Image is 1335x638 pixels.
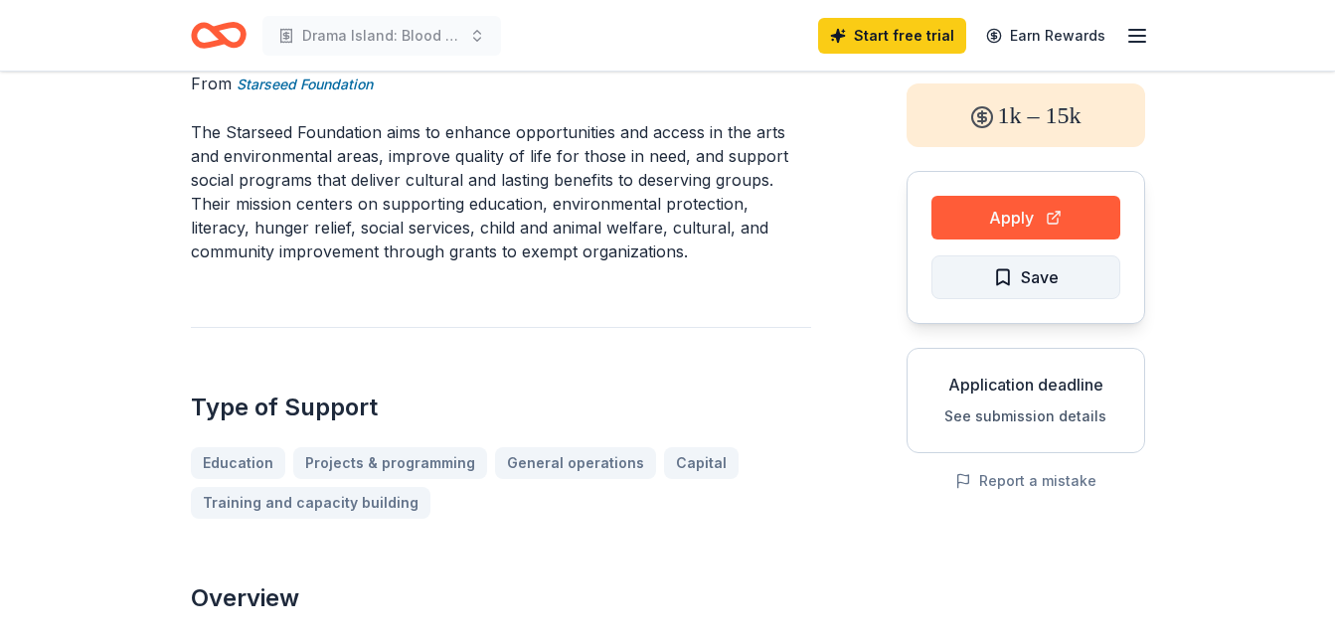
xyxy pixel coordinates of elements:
[293,447,487,479] a: Projects & programming
[191,487,430,519] a: Training and capacity building
[944,404,1106,428] button: See submission details
[907,83,1145,147] div: 1k – 15k
[191,447,285,479] a: Education
[302,24,461,48] span: Drama Island: Blood vs. Water
[495,447,656,479] a: General operations
[923,373,1128,397] div: Application deadline
[191,392,811,423] h2: Type of Support
[262,16,501,56] button: Drama Island: Blood vs. Water
[818,18,966,54] a: Start free trial
[931,196,1120,239] button: Apply
[237,73,373,96] a: Starseed Foundation
[191,72,811,96] div: From
[955,469,1096,493] button: Report a mistake
[974,18,1117,54] a: Earn Rewards
[1021,264,1059,290] span: Save
[191,582,811,614] h2: Overview
[664,447,739,479] a: Capital
[191,12,247,59] a: Home
[191,120,811,263] p: The Starseed Foundation aims to enhance opportunities and access in the arts and environmental ar...
[931,255,1120,299] button: Save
